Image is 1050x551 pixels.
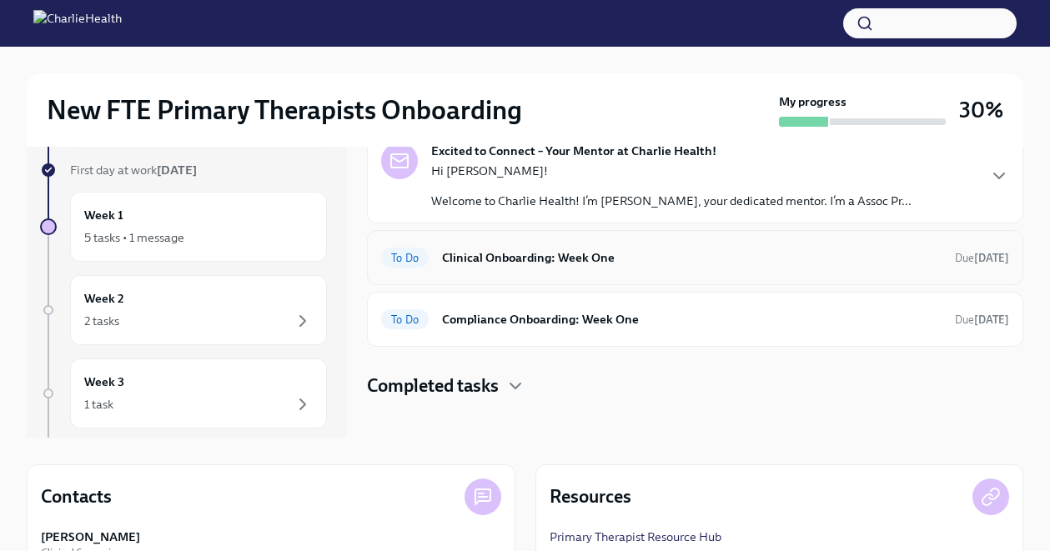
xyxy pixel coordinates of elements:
span: To Do [381,313,429,326]
span: Due [955,313,1009,326]
strong: [PERSON_NAME] [41,528,140,545]
strong: My progress [779,93,847,110]
span: To Do [381,252,429,264]
div: 1 task [84,396,113,413]
h6: Compliance Onboarding: Week One [442,310,942,328]
h6: Week 2 [84,289,124,308]
span: September 28th, 2025 10:00 [955,312,1009,328]
strong: [DATE] [974,313,1009,326]
h6: Week 1 [84,206,123,224]
span: September 28th, 2025 10:00 [955,250,1009,266]
h4: Contacts [41,484,112,509]
h4: Resources [550,484,631,509]
h2: New FTE Primary Therapists Onboarding [47,93,522,127]
strong: Excited to Connect – Your Mentor at Charlie Health! [431,143,716,159]
a: To DoClinical Onboarding: Week OneDue[DATE] [381,244,1009,271]
h6: Clinical Onboarding: Week One [442,248,942,267]
a: First day at work[DATE] [40,162,327,178]
span: First day at work [70,163,197,178]
h3: 30% [959,95,1003,125]
div: 5 tasks • 1 message [84,229,184,246]
a: To DoCompliance Onboarding: Week OneDue[DATE] [381,306,1009,333]
img: CharlieHealth [33,10,122,37]
a: Week 22 tasks [40,275,327,345]
span: Due [955,252,1009,264]
a: Week 15 tasks • 1 message [40,192,327,262]
h6: Week 3 [84,373,124,391]
a: Primary Therapist Resource Hub [550,528,721,545]
div: 2 tasks [84,313,119,329]
strong: [DATE] [974,252,1009,264]
h4: Completed tasks [367,373,499,398]
p: Welcome to Charlie Health! I’m [PERSON_NAME], your dedicated mentor. I’m a Assoc Pr... [431,193,912,209]
a: Week 31 task [40,358,327,428]
p: Hi [PERSON_NAME]! [431,163,912,179]
strong: [DATE] [157,163,197,178]
div: Completed tasks [367,373,1023,398]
